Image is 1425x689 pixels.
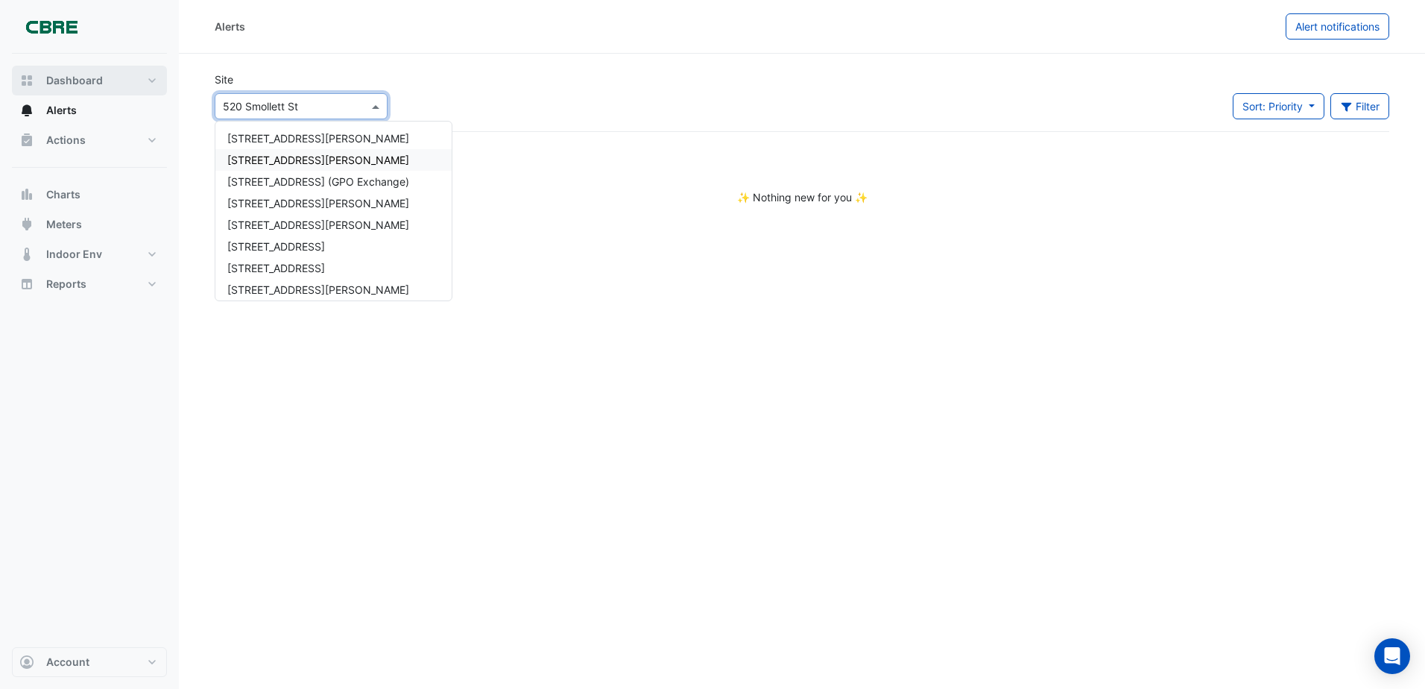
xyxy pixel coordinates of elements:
[19,103,34,118] app-icon: Alerts
[18,12,85,42] img: Company Logo
[1233,93,1324,119] button: Sort: Priority
[227,197,409,210] span: [STREET_ADDRESS][PERSON_NAME]
[19,73,34,88] app-icon: Dashboard
[19,187,34,202] app-icon: Charts
[1286,13,1389,40] button: Alert notifications
[12,180,167,210] button: Charts
[46,187,80,202] span: Charts
[12,239,167,269] button: Indoor Env
[227,218,409,231] span: [STREET_ADDRESS][PERSON_NAME]
[19,277,34,292] app-icon: Reports
[19,217,34,232] app-icon: Meters
[12,647,167,677] button: Account
[215,189,1389,205] div: ✨ Nothing new for you ✨
[1242,100,1303,113] span: Sort: Priority
[46,655,89,670] span: Account
[19,133,34,148] app-icon: Actions
[19,247,34,262] app-icon: Indoor Env
[12,210,167,239] button: Meters
[227,283,409,296] span: [STREET_ADDRESS][PERSON_NAME]
[46,277,86,292] span: Reports
[1330,93,1390,119] button: Filter
[46,133,86,148] span: Actions
[227,154,409,166] span: [STREET_ADDRESS][PERSON_NAME]
[227,175,409,188] span: [STREET_ADDRESS] (GPO Exchange)
[46,217,82,232] span: Meters
[46,247,102,262] span: Indoor Env
[12,125,167,155] button: Actions
[1374,638,1410,674] div: Open Intercom Messenger
[12,95,167,125] button: Alerts
[12,66,167,95] button: Dashboard
[215,19,245,34] div: Alerts
[12,269,167,299] button: Reports
[227,262,325,274] span: [STREET_ADDRESS]
[227,132,409,145] span: [STREET_ADDRESS][PERSON_NAME]
[1295,20,1380,33] span: Alert notifications
[215,122,452,301] div: Options List
[215,72,233,87] label: Site
[227,240,325,253] span: [STREET_ADDRESS]
[46,73,103,88] span: Dashboard
[46,103,77,118] span: Alerts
